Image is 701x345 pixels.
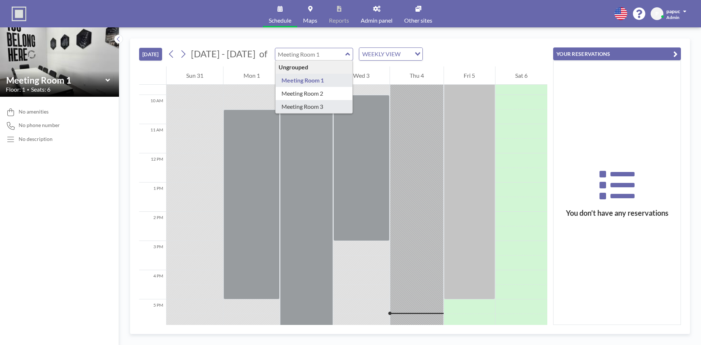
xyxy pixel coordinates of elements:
span: Reports [329,18,349,23]
span: • [27,87,29,92]
div: Sun 31 [166,66,223,85]
input: Meeting Room 1 [6,75,106,85]
span: No phone number [19,122,60,129]
div: No description [19,136,53,142]
div: Meeting Room 1 [276,74,353,87]
span: Schedule [269,18,291,23]
div: Sat 6 [495,66,547,85]
span: Admin [666,15,679,20]
div: 10 AM [139,95,166,124]
span: Other sites [404,18,432,23]
span: WEEKLY VIEW [361,49,402,59]
span: Admin panel [361,18,392,23]
span: Seats: 6 [31,86,50,93]
div: Meeting Room 3 [276,100,353,113]
span: of [259,48,267,60]
div: 11 AM [139,124,166,153]
input: Meeting Room 1 [275,48,345,60]
div: 1 PM [139,183,166,212]
div: 2 PM [139,212,166,241]
img: organization-logo [12,7,26,21]
span: P [655,11,659,17]
div: 3 PM [139,241,166,270]
div: Fri 5 [444,66,495,85]
div: Thu 4 [390,66,444,85]
input: Search for option [403,49,410,59]
div: 12 PM [139,153,166,183]
div: Meeting Room 2 [276,87,353,100]
div: Wed 3 [333,66,389,85]
div: 4 PM [139,270,166,299]
div: Ungrouped [276,61,353,74]
button: YOUR RESERVATIONS [553,47,681,60]
span: [DATE] - [DATE] [191,48,256,59]
div: Search for option [359,48,422,60]
h3: You don’t have any reservations [553,208,681,218]
div: Mon 1 [223,66,279,85]
span: papuc [666,8,680,14]
span: Maps [303,18,317,23]
span: No amenities [19,108,49,115]
div: 5 PM [139,299,166,329]
span: Floor: 1 [6,86,25,93]
button: [DATE] [139,48,162,61]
